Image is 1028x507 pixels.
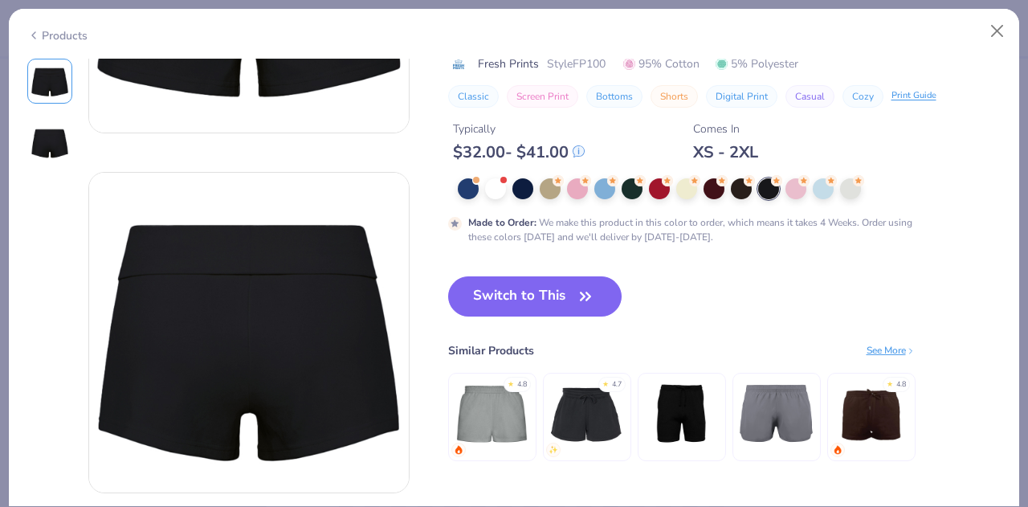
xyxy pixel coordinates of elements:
[833,445,842,455] img: trending.gif
[602,379,609,386] div: ★
[716,55,798,72] span: 5% Polyester
[89,173,409,493] img: Back
[842,85,883,108] button: Cozy
[448,58,470,71] img: brand logo
[453,121,585,137] div: Typically
[508,379,514,386] div: ★
[891,89,936,103] div: Print Guide
[549,445,558,455] img: newest.gif
[478,55,539,72] span: Fresh Prints
[448,276,622,317] button: Switch to This
[586,85,642,108] button: Bottoms
[833,375,909,452] img: Fresh Prints Madison Shorts
[507,85,578,108] button: Screen Print
[454,445,463,455] img: trending.gif
[454,375,530,452] img: Fresh Prints Miami Heavyweight Shorts
[693,121,758,137] div: Comes In
[867,343,916,358] div: See More
[706,85,777,108] button: Digital Print
[31,62,69,100] img: Front
[453,142,585,162] div: $ 32.00 - $ 41.00
[612,379,622,390] div: 4.7
[27,27,88,44] div: Products
[468,215,935,244] div: We make this product in this color to order, which means it takes 4 Weeks. Order using these colo...
[738,375,814,452] img: Augusta Ladies' Wayfarer Shorts
[547,55,606,72] span: Style FP100
[693,142,758,162] div: XS - 2XL
[517,379,527,390] div: 4.8
[887,379,893,386] div: ★
[982,16,1013,47] button: Close
[31,123,69,162] img: Back
[468,216,536,229] strong: Made to Order :
[623,55,700,72] span: 95% Cotton
[448,85,499,108] button: Classic
[448,342,534,359] div: Similar Products
[651,85,698,108] button: Shorts
[785,85,834,108] button: Casual
[549,375,625,452] img: Independent Trading Co. Women’s Lightweight California Wave Wash Sweatshorts
[896,379,906,390] div: 4.8
[643,375,720,452] img: Bella + Canvas Unisex Sweatshort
